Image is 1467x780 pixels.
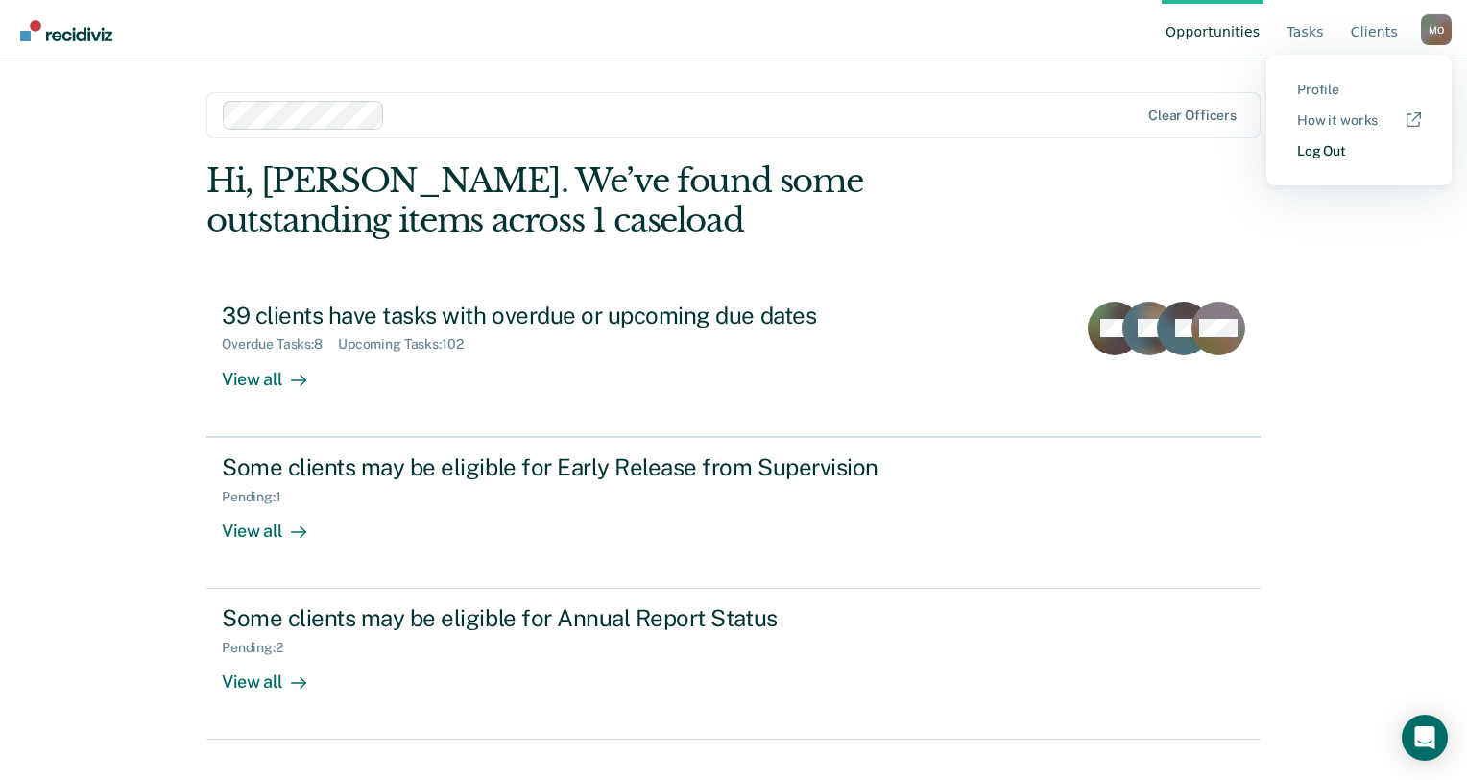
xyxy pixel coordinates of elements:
div: Upcoming Tasks : 102 [338,336,479,353]
div: Some clients may be eligible for Annual Report Status [222,604,896,632]
img: Recidiviz [20,20,112,41]
a: Some clients may be eligible for Annual Report StatusPending:2View all [206,589,1261,740]
div: View all [222,504,329,542]
a: Log Out [1297,143,1421,159]
div: M O [1421,14,1452,45]
div: Open Intercom Messenger [1402,715,1448,761]
div: Profile menu [1266,55,1452,185]
a: 39 clients have tasks with overdue or upcoming due datesOverdue Tasks:8Upcoming Tasks:102View all [206,286,1261,437]
div: View all [222,656,329,694]
div: View all [222,353,329,390]
div: Clear officers [1148,108,1237,124]
div: Pending : 1 [222,489,297,505]
a: Profile [1297,82,1421,98]
div: Pending : 2 [222,640,299,656]
a: Some clients may be eligible for Early Release from SupervisionPending:1View all [206,437,1261,589]
div: 39 clients have tasks with overdue or upcoming due dates [222,302,896,329]
div: Hi, [PERSON_NAME]. We’ve found some outstanding items across 1 caseload [206,161,1049,240]
div: Some clients may be eligible for Early Release from Supervision [222,453,896,481]
a: How it works [1297,112,1421,129]
button: Profile dropdown button [1421,14,1452,45]
div: Overdue Tasks : 8 [222,336,338,353]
